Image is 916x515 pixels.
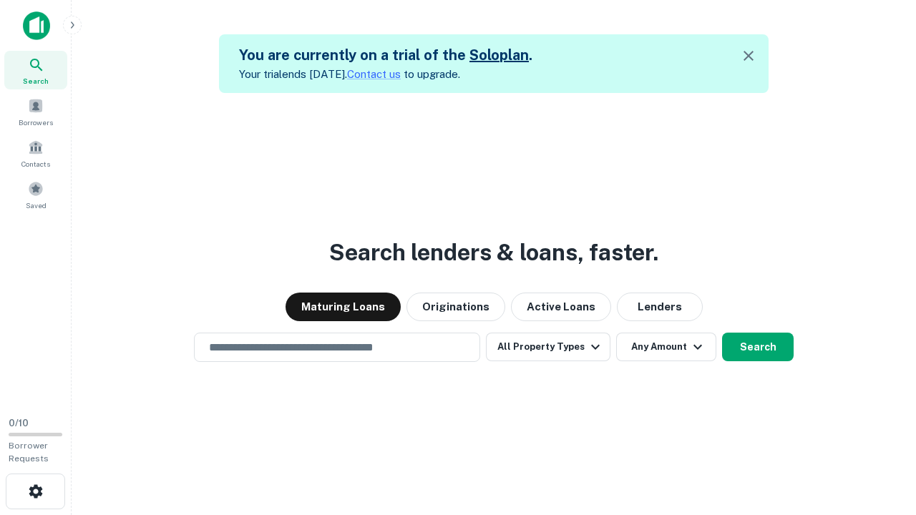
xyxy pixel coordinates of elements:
[23,11,50,40] img: capitalize-icon.png
[9,441,49,463] span: Borrower Requests
[617,293,703,321] button: Lenders
[347,68,401,80] a: Contact us
[844,401,916,469] iframe: Chat Widget
[486,333,610,361] button: All Property Types
[286,293,401,321] button: Maturing Loans
[511,293,611,321] button: Active Loans
[4,92,67,131] a: Borrowers
[4,175,67,214] a: Saved
[4,51,67,89] a: Search
[21,158,50,170] span: Contacts
[469,46,529,64] a: Soloplan
[239,66,532,83] p: Your trial ends [DATE]. to upgrade.
[9,418,29,428] span: 0 / 10
[239,44,532,66] h5: You are currently on a trial of the .
[4,134,67,172] a: Contacts
[722,333,794,361] button: Search
[19,117,53,128] span: Borrowers
[406,293,505,321] button: Originations
[23,75,49,87] span: Search
[26,200,47,211] span: Saved
[329,235,658,270] h3: Search lenders & loans, faster.
[616,333,716,361] button: Any Amount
